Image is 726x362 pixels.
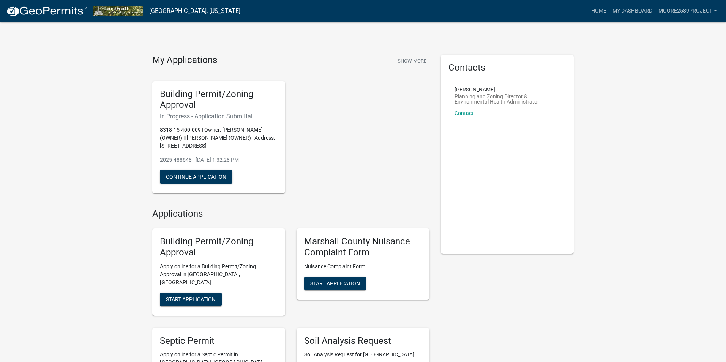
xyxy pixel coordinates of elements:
h5: Building Permit/Zoning Approval [160,89,278,111]
button: Start Application [304,277,366,290]
h5: Septic Permit [160,335,278,346]
p: Apply online for a Building Permit/Zoning Approval in [GEOGRAPHIC_DATA], [GEOGRAPHIC_DATA] [160,263,278,286]
button: Show More [395,55,429,67]
span: Start Application [166,296,216,302]
a: Home [588,4,609,18]
a: Contact [455,110,473,116]
h5: Marshall County Nuisance Complaint Form [304,236,422,258]
h6: In Progress - Application Submittal [160,113,278,120]
button: Continue Application [160,170,232,184]
h5: Soil Analysis Request [304,335,422,346]
a: [GEOGRAPHIC_DATA], [US_STATE] [149,5,240,17]
p: 8318-15-400-009 | Owner: [PERSON_NAME] (OWNER) || [PERSON_NAME] (OWNER) | Address: [STREET_ADDRESS] [160,126,278,150]
h5: Building Permit/Zoning Approval [160,236,278,258]
span: Start Application [310,280,360,286]
p: [PERSON_NAME] [455,87,560,92]
h5: Contacts [448,62,566,73]
h4: My Applications [152,55,217,66]
p: Planning and Zoning Director & Environmental Health Administrator [455,94,560,104]
h4: Applications [152,208,429,219]
button: Start Application [160,293,222,306]
p: Soil Analysis Request for [GEOGRAPHIC_DATA] [304,351,422,359]
img: Marshall County, Iowa [93,6,143,16]
a: Moore2589project [655,4,720,18]
p: 2025-488648 - [DATE] 1:32:28 PM [160,156,278,164]
p: Nuisance Complaint Form [304,263,422,271]
a: My Dashboard [609,4,655,18]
